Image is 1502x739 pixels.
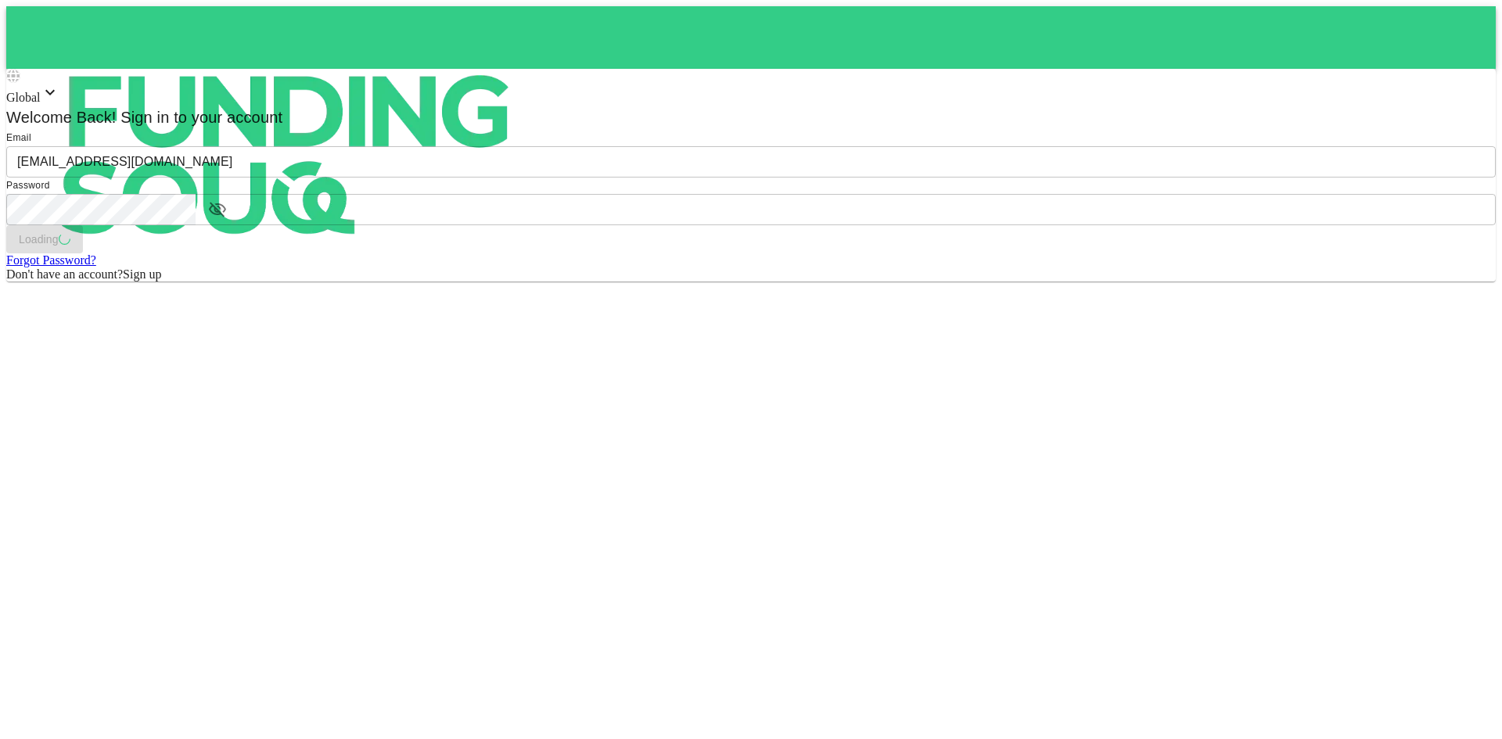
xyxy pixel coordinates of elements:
[6,6,570,303] img: logo
[6,180,50,191] span: Password
[6,194,196,225] input: password
[6,267,123,281] span: Don't have an account?
[6,109,117,126] span: Welcome Back!
[6,6,1496,69] a: logo
[123,267,161,281] span: Sign up
[6,253,96,267] a: Forgot Password?
[6,132,31,143] span: Email
[117,109,283,126] span: Sign in to your account
[6,146,1496,178] input: email
[6,83,1496,105] div: Global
